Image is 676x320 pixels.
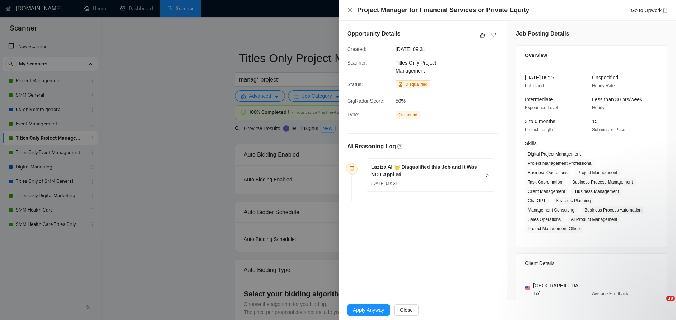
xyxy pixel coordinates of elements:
[525,75,555,80] span: [DATE] 09:27
[347,98,384,104] span: GigRadar Score:
[525,286,530,291] img: 🇺🇸
[347,60,367,66] span: Scanner:
[525,197,549,205] span: ChatGPT
[525,127,553,132] span: Project Length
[397,144,402,149] span: question-circle
[405,82,428,87] span: Disqualified
[394,304,419,316] button: Close
[525,254,658,273] div: Client Details
[663,8,667,13] span: export
[371,181,398,186] span: [DATE] 09: 31
[400,306,413,314] span: Close
[347,112,359,117] span: Type:
[347,7,353,13] span: close
[592,83,615,88] span: Hourly Rate
[347,142,396,151] h5: AI Reasoning Log
[525,97,553,102] span: Intermediate
[478,31,487,40] button: like
[575,169,620,177] span: Project Management
[525,150,583,158] span: Digital Project Management
[592,75,618,80] span: Unspecified
[666,296,675,301] span: 10
[533,282,581,297] span: [GEOGRAPHIC_DATA]
[491,32,496,38] span: dislike
[371,163,481,178] h5: Laziza AI 👑 Disqualified this Job and It Was NOT Applied
[525,51,547,59] span: Overview
[652,296,669,313] iframe: Intercom live chat
[525,105,558,110] span: Experience Level
[396,45,503,53] span: [DATE] 09:31
[569,178,636,186] span: Business Process Management
[592,119,598,124] span: 15
[553,197,593,205] span: Strategic Planning
[525,187,568,195] span: Client Management
[349,166,354,171] span: robot
[525,83,544,88] span: Published
[485,173,489,177] span: right
[347,29,400,38] h5: Opportunity Details
[396,111,420,119] span: Outbound
[353,306,384,314] span: Apply Anyway
[631,8,667,13] a: Go to Upworkexport
[396,60,436,74] span: Titles Only Project Management
[525,206,577,214] span: Management Consulting
[592,127,625,132] span: Submission Price
[347,82,363,87] span: Status:
[525,159,595,167] span: Project Management Professional
[572,187,622,195] span: Business Management
[525,140,537,146] span: Skills
[525,225,583,233] span: Project Management Office
[525,215,564,223] span: Sales Operations
[347,304,390,316] button: Apply Anyway
[568,215,620,223] span: AI Product Management
[347,7,353,13] button: Close
[525,299,568,304] span: [US_STATE] 08:31 AM
[347,46,367,52] span: Created:
[396,97,503,105] span: 50%
[592,105,605,110] span: Hourly
[357,6,529,15] h4: Project Manager for Financial Services or Private Equity
[525,169,570,177] span: Business Operations
[582,206,644,214] span: Business Process Automation
[398,82,403,87] span: robot
[525,178,565,186] span: Task Coordination
[490,31,498,40] button: dislike
[516,29,569,38] h5: Job Posting Details
[592,97,642,102] span: Less than 30 hrs/week
[525,119,555,124] span: 3 to 6 months
[480,32,485,38] span: like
